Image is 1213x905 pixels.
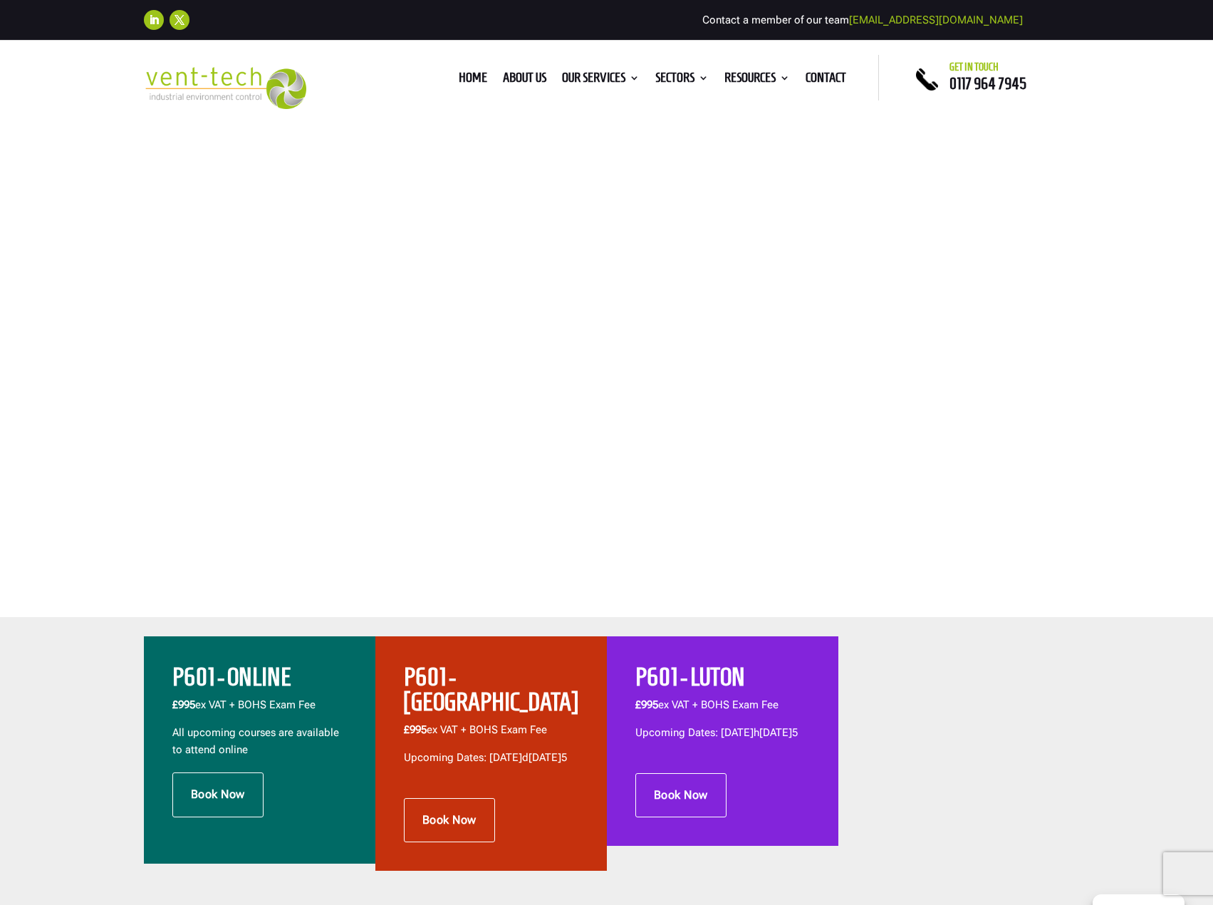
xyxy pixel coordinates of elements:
[635,773,727,817] a: Book Now
[635,697,810,725] p: ex VAT + BOHS Exam Fee
[849,14,1023,26] a: [EMAIL_ADDRESS][DOMAIN_NAME]
[172,665,347,697] h2: P601 - ONLINE
[172,726,339,756] span: All upcoming courses are available to attend online
[170,10,189,30] a: Follow on X
[144,295,578,439] h1: P601 Courses
[404,723,427,736] span: £995
[144,10,164,30] a: Follow on LinkedIn
[562,73,640,88] a: Our Services
[144,67,307,109] img: 2023-09-27T08_35_16.549ZVENT-TECH---Clear-background
[635,725,810,742] p: Upcoming Dates: [DATE]h[DATE]5
[404,750,578,767] p: Upcoming Dates: [DATE]d[DATE]5
[949,61,999,73] span: Get in touch
[172,697,347,725] p: ex VAT + BOHS Exam Fee
[172,772,264,817] a: Book Now
[635,698,658,711] span: £995
[635,665,810,697] h2: P601 - LUTON
[503,73,546,88] a: About us
[806,73,846,88] a: Contact
[702,14,1023,26] span: Contact a member of our team
[404,722,578,750] p: ex VAT + BOHS Exam Fee
[172,698,195,711] b: £995
[459,73,487,88] a: Home
[655,73,709,88] a: Sectors
[724,73,790,88] a: Resources
[949,75,1026,92] a: 0117 964 7945
[404,665,578,722] h2: P601 - [GEOGRAPHIC_DATA]
[404,798,495,842] a: Book Now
